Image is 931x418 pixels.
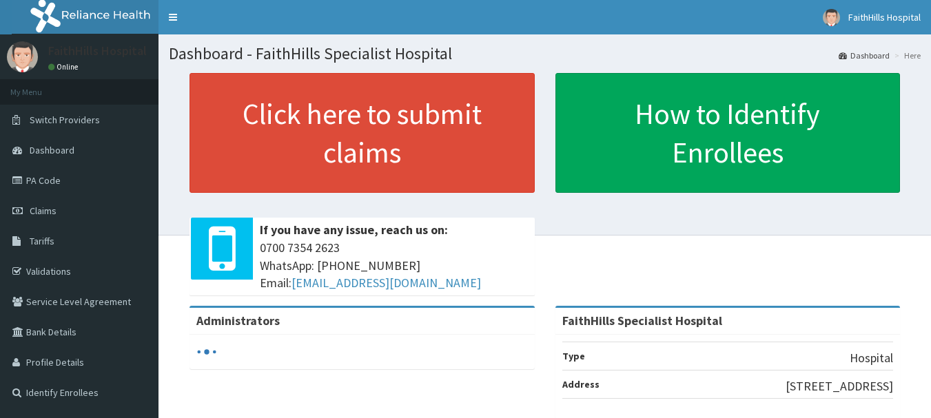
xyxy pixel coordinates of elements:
h1: Dashboard - FaithHills Specialist Hospital [169,45,921,63]
b: Type [562,350,585,362]
strong: FaithHills Specialist Hospital [562,313,722,328]
span: Switch Providers [30,114,100,126]
a: How to Identify Enrollees [555,73,901,193]
img: User Image [823,9,840,26]
b: Address [562,378,600,390]
img: User Image [7,41,38,72]
p: [STREET_ADDRESS] [786,377,893,395]
span: Claims [30,205,57,217]
span: Dashboard [30,144,74,156]
a: Click here to submit claims [190,73,535,193]
p: FaithHills Hospital [48,45,147,57]
b: Administrators [196,313,280,328]
span: FaithHills Hospital [848,11,921,23]
a: Dashboard [839,50,890,61]
p: Hospital [850,349,893,367]
a: Online [48,62,81,72]
span: 0700 7354 2623 WhatsApp: [PHONE_NUMBER] Email: [260,239,528,292]
span: Tariffs [30,235,54,247]
a: [EMAIL_ADDRESS][DOMAIN_NAME] [291,275,481,291]
svg: audio-loading [196,342,217,362]
li: Here [891,50,921,61]
b: If you have any issue, reach us on: [260,222,448,238]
